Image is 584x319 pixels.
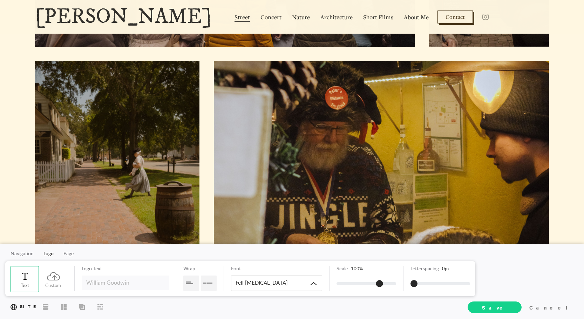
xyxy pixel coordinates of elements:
span: Site [20,303,36,310]
span: Architecture [320,13,353,22]
span: 0 px [442,267,449,271]
input: William Goodwin [82,276,169,290]
span: Concert [260,13,281,22]
span: Navigation [11,251,34,256]
span: 100 % [351,267,363,271]
span: Page [63,251,74,256]
div: Single line [201,276,217,291]
p: Custom [39,283,67,290]
a: Nature [290,11,312,23]
p: Letterspacing [410,266,470,272]
span: Contact [446,13,465,21]
p: Font [231,266,322,272]
p: Logo Text [82,266,169,272]
span: Nature [292,13,310,22]
p: Text [11,283,39,290]
a: Short Films [361,11,395,23]
div: Multiple lines [183,276,199,291]
span: Short Films [363,13,393,22]
a: Contact [437,11,473,23]
span: Fell [MEDICAL_DATA] [236,280,288,286]
a: Street [233,11,252,23]
span: Logo [43,251,54,256]
p: Scale [337,266,396,272]
div: Cancel [527,302,573,312]
a: [PERSON_NAME] [35,6,212,27]
span: About Me [404,13,429,22]
a: Architecture [319,11,354,23]
span: Save [482,304,507,311]
a: About Me [402,11,430,23]
p: Wrap [183,266,217,272]
a: Concert [259,11,283,23]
